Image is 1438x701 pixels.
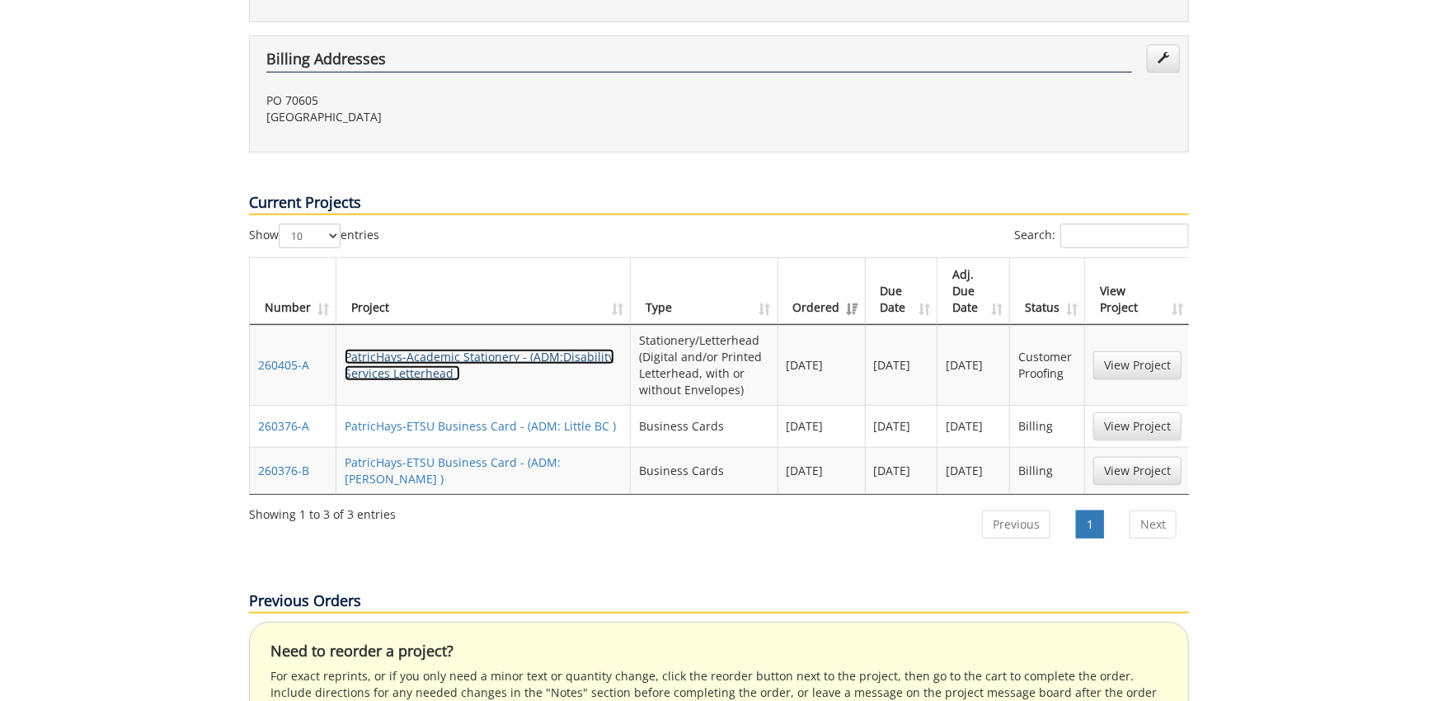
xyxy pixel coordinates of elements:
th: View Project: activate to sort column ascending [1085,258,1190,325]
th: Project: activate to sort column ascending [336,258,631,325]
td: Customer Proofing [1010,325,1085,405]
td: Billing [1010,447,1085,494]
th: Ordered: activate to sort column ascending [778,258,866,325]
th: Type: activate to sort column ascending [631,258,778,325]
td: Business Cards [631,447,778,494]
p: Previous Orders [249,590,1189,614]
td: [DATE] [866,447,938,494]
a: PatricHays-ETSU Business Card - (ADM: Little BC ) [345,418,616,434]
td: [DATE] [778,325,866,405]
a: View Project [1093,412,1182,440]
a: Next [1130,510,1177,539]
label: Show entries [249,223,379,248]
a: Edit Addresses [1147,45,1180,73]
p: Current Projects [249,192,1189,215]
a: PatricHays-Academic Stationery - (ADM:Disability Services Letterhead ) [345,349,614,381]
p: PO 70605 [266,92,707,109]
th: Due Date: activate to sort column ascending [866,258,938,325]
td: [DATE] [938,447,1010,494]
td: [DATE] [938,405,1010,447]
input: Search: [1060,223,1189,248]
a: PatricHays-ETSU Business Card - (ADM:[PERSON_NAME] ) [345,454,561,487]
td: Billing [1010,405,1085,447]
p: [GEOGRAPHIC_DATA] [266,109,707,125]
a: 260405-A [258,357,309,373]
a: View Project [1093,351,1182,379]
a: 1 [1076,510,1104,539]
div: Showing 1 to 3 of 3 entries [249,500,396,523]
th: Adj. Due Date: activate to sort column ascending [938,258,1010,325]
select: Showentries [279,223,341,248]
label: Search: [1014,223,1189,248]
td: [DATE] [866,325,938,405]
h4: Billing Addresses [266,51,1132,73]
a: View Project [1093,457,1182,485]
td: [DATE] [866,405,938,447]
a: Previous [982,510,1050,539]
th: Number: activate to sort column ascending [250,258,336,325]
th: Status: activate to sort column ascending [1010,258,1085,325]
td: [DATE] [778,405,866,447]
a: 260376-B [258,463,309,478]
td: [DATE] [938,325,1010,405]
td: Stationery/Letterhead (Digital and/or Printed Letterhead, with or without Envelopes) [631,325,778,405]
td: Business Cards [631,405,778,447]
a: 260376-A [258,418,309,434]
h4: Need to reorder a project? [270,643,1168,660]
td: [DATE] [778,447,866,494]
